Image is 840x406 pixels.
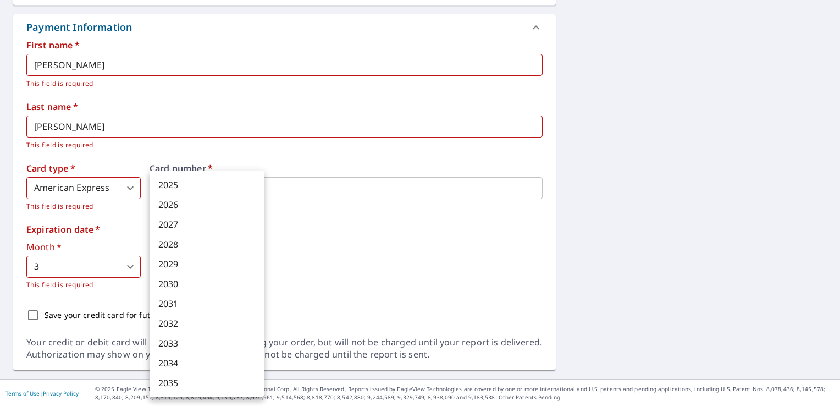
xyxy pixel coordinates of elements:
li: 2025 [150,175,264,195]
li: 2028 [150,234,264,254]
li: 2032 [150,314,264,333]
li: 2034 [150,353,264,373]
li: 2029 [150,254,264,274]
li: 2027 [150,215,264,234]
li: 2031 [150,294,264,314]
li: 2033 [150,333,264,353]
li: 2030 [150,274,264,294]
li: 2026 [150,195,264,215]
li: 2035 [150,373,264,393]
